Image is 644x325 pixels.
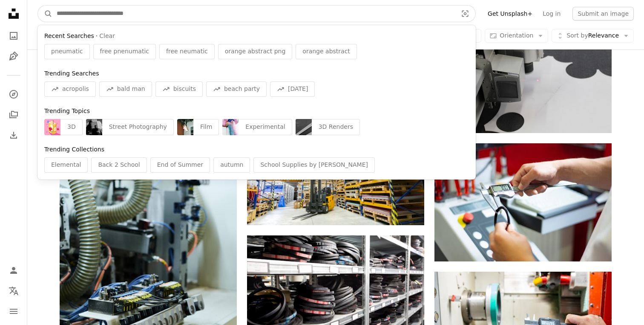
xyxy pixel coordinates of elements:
img: a person using a calculator on a machine [434,143,612,261]
span: biscuits [173,85,196,93]
button: Sort byRelevance [552,29,634,43]
div: Film [193,119,219,135]
span: Relevance [566,32,619,40]
a: a bunch of tires are stacked on a shelf [247,290,424,298]
button: Submit an image [572,7,634,20]
img: a close up of a machine with a camera on it [434,15,612,133]
div: autumn [213,157,250,173]
img: premium_vector-1758302521831-3bea775646bd [44,119,60,135]
div: School Supplies by [PERSON_NAME] [253,157,375,173]
img: premium_photo-1728498509310-23faa8d96510 [86,119,102,135]
div: Experimental [239,119,292,135]
a: a close up of a machine with a camera on it [434,70,612,78]
img: premium_photo-1758726036920-6b93c720289d [222,119,239,135]
button: Visual search [455,6,475,22]
span: free pnenumatic [100,47,149,56]
img: premium_photo-1664457241825-600243040ef5 [177,119,193,135]
a: Illustrations [5,48,22,65]
span: Trending Topics [44,107,90,114]
a: Close-up of machine equipment with indicators and wires in factory [60,255,237,263]
span: Sort by [566,32,588,39]
img: premium_photo-1749548059677-908a98011c1d [296,119,312,135]
div: · [44,32,469,41]
a: Photos [5,27,22,44]
button: Orientation [485,29,548,43]
a: Log in / Sign up [5,262,22,279]
div: Elemental [44,157,88,173]
span: pneumatic [51,47,83,56]
button: Menu [5,303,22,320]
span: beach party [224,85,260,93]
span: [DATE] [288,85,308,93]
a: Collections [5,106,22,123]
span: acropolis [62,85,89,93]
div: End of Summer [150,157,210,173]
a: Log in [538,7,566,20]
button: Clear [99,32,115,41]
span: Orientation [500,32,533,39]
div: 3D [60,119,83,135]
div: Back 2 School [91,157,147,173]
a: a person using a calculator on a machine [434,198,612,206]
a: Home — Unsplash [5,5,22,24]
a: Explore [5,86,22,103]
button: Search Unsplash [38,6,52,22]
button: Language [5,282,22,299]
span: free neumatic [166,47,208,56]
span: Trending Collections [44,146,104,153]
span: orange abstract png [225,47,286,56]
a: Download History [5,127,22,144]
form: Find visuals sitewide [37,5,476,22]
div: 3D Renders [312,119,360,135]
span: Recent Searches [44,32,94,41]
a: Get Unsplash+ [483,7,538,20]
span: Trending Searches [44,70,99,77]
span: bald man [117,85,145,93]
span: orange abstract [302,47,350,56]
div: Street Photography [102,119,174,135]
